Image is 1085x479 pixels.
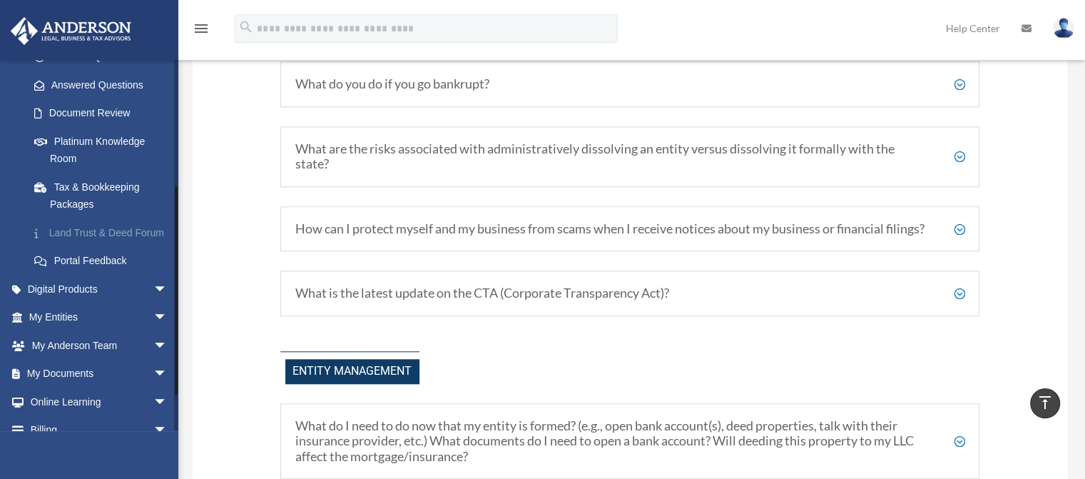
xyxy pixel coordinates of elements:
[10,388,189,416] a: Online Learningarrow_drop_down
[10,416,189,445] a: Billingarrow_drop_down
[153,303,182,333] span: arrow_drop_down
[10,360,189,388] a: My Documentsarrow_drop_down
[10,331,189,360] a: My Anderson Teamarrow_drop_down
[20,218,189,247] a: Land Trust & Deed Forum
[295,141,965,172] h5: What are the risks associated with administratively dissolving an entity versus dissolving it for...
[285,359,419,384] span: Entity Management
[153,331,182,360] span: arrow_drop_down
[193,20,210,37] i: menu
[1053,18,1074,39] img: User Pic
[20,173,189,218] a: Tax & Bookkeeping Packages
[193,25,210,37] a: menu
[20,99,189,128] a: Document Review
[6,17,136,45] img: Anderson Advisors Platinum Portal
[153,416,182,445] span: arrow_drop_down
[20,247,189,276] a: Portal Feedback
[153,360,182,389] span: arrow_drop_down
[1036,394,1054,411] i: vertical_align_top
[295,221,965,237] h5: How can I protect myself and my business from scams when I receive notices about my business or f...
[10,303,189,332] a: My Entitiesarrow_drop_down
[295,418,965,465] h5: What do I need to do now that my entity is formed? (e.g., open bank account(s), deed properties, ...
[238,19,254,35] i: search
[1030,388,1060,418] a: vertical_align_top
[295,286,965,301] h5: What is the latest update on the CTA (Corporate Transparency Act)?
[295,76,965,92] h5: What do you do if you go bankrupt?
[153,275,182,304] span: arrow_drop_down
[20,127,189,173] a: Platinum Knowledge Room
[10,275,189,303] a: Digital Productsarrow_drop_down
[153,388,182,417] span: arrow_drop_down
[20,71,189,99] a: Answered Questions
